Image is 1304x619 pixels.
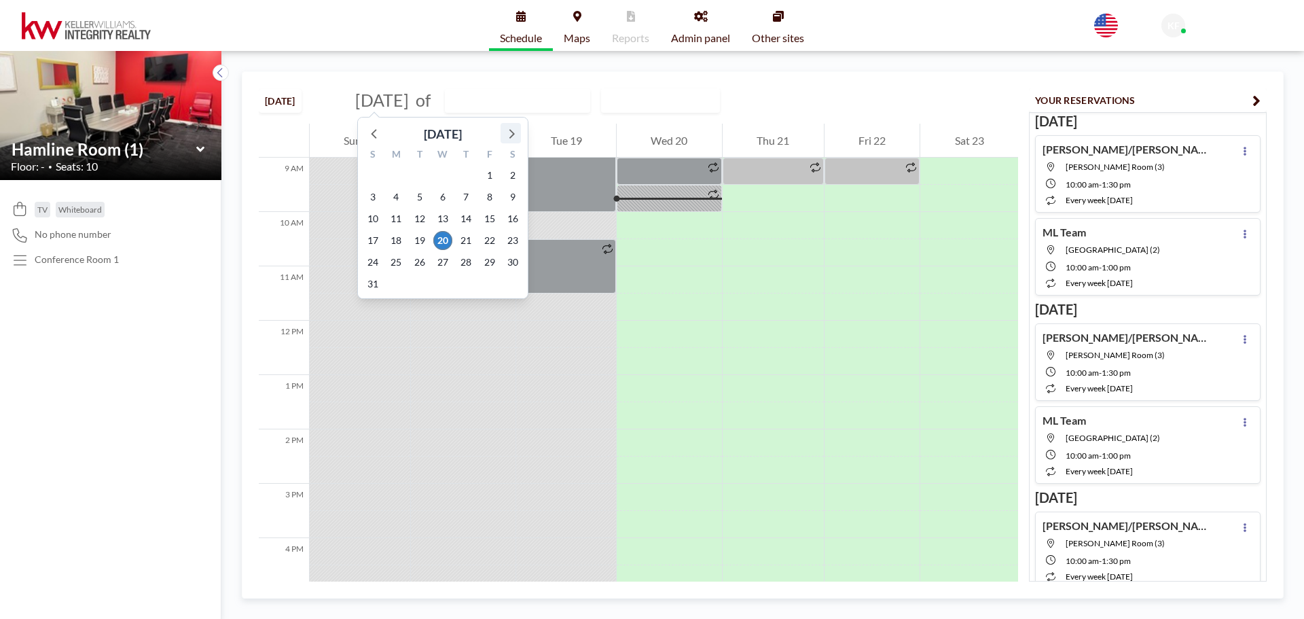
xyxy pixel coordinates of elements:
[386,209,405,228] span: Monday, August 11, 2025
[259,158,309,212] div: 9 AM
[1099,262,1102,272] span: -
[408,147,431,164] div: T
[1066,466,1133,476] span: every week [DATE]
[384,147,407,164] div: M
[363,231,382,250] span: Sunday, August 17, 2025
[1043,143,1212,156] h4: [PERSON_NAME]/[PERSON_NAME]
[752,33,804,43] span: Other sites
[456,253,475,272] span: Thursday, August 28, 2025
[564,33,590,43] span: Maps
[259,429,309,484] div: 2 PM
[361,147,384,164] div: S
[1066,368,1099,378] span: 10:00 AM
[363,275,382,294] span: Sunday, August 31, 2025
[1066,538,1165,548] span: Snelling Room (3)
[1043,519,1212,533] h4: [PERSON_NAME]/[PERSON_NAME]
[501,147,524,164] div: S
[48,162,52,171] span: •
[386,231,405,250] span: Monday, August 18, 2025
[1099,450,1102,461] span: -
[56,160,98,173] span: Seats: 10
[386,188,405,207] span: Monday, August 4, 2025
[1102,179,1131,190] span: 1:30 PM
[363,188,382,207] span: Sunday, August 3, 2025
[671,33,730,43] span: Admin panel
[1066,450,1099,461] span: 10:00 AM
[22,12,151,39] img: organization-logo
[683,92,697,109] input: Search for option
[1066,350,1165,360] span: Snelling Room (3)
[480,209,499,228] span: Friday, August 15, 2025
[477,147,501,164] div: F
[424,124,462,143] div: [DATE]
[825,124,920,158] div: Fri 22
[58,205,102,215] span: Whiteboard
[386,253,405,272] span: Monday, August 25, 2025
[612,33,649,43] span: Reports
[1066,383,1133,393] span: every week [DATE]
[310,124,410,158] div: Sun 17
[1043,226,1086,239] h4: ML Team
[1066,433,1160,443] span: Lexington Room (2)
[604,92,681,109] span: WEEKLY VIEW
[1191,15,1265,26] span: KWIR Front Desk
[602,89,719,112] div: Search for option
[259,538,309,593] div: 4 PM
[363,253,382,272] span: Sunday, August 24, 2025
[480,231,499,250] span: Friday, August 22, 2025
[480,253,499,272] span: Friday, August 29, 2025
[35,253,119,266] p: Conference Room 1
[1035,113,1261,130] h3: [DATE]
[433,188,452,207] span: Wednesday, August 6, 2025
[454,147,477,164] div: T
[410,188,429,207] span: Tuesday, August 5, 2025
[1099,556,1102,566] span: -
[1066,195,1133,205] span: every week [DATE]
[259,266,309,321] div: 11 AM
[456,231,475,250] span: Thursday, August 21, 2025
[1066,262,1099,272] span: 10:00 AM
[12,139,196,159] input: Hamline Room (1)
[503,188,522,207] span: Saturday, August 9, 2025
[355,90,409,110] span: [DATE]
[503,209,522,228] span: Saturday, August 16, 2025
[503,231,522,250] span: Saturday, August 23, 2025
[259,321,309,375] div: 12 PM
[433,209,452,228] span: Wednesday, August 13, 2025
[1167,20,1180,32] span: KF
[1102,262,1131,272] span: 1:00 PM
[480,188,499,207] span: Friday, August 8, 2025
[11,160,45,173] span: Floor: -
[500,33,542,43] span: Schedule
[1066,245,1160,255] span: Lexington Room (2)
[1029,88,1267,112] button: YOUR RESERVATIONS
[1066,162,1165,172] span: Snelling Room (3)
[1066,179,1099,190] span: 10:00 AM
[1102,450,1131,461] span: 1:00 PM
[456,209,475,228] span: Thursday, August 14, 2025
[456,188,475,207] span: Thursday, August 7, 2025
[1066,556,1099,566] span: 10:00 AM
[37,205,48,215] span: TV
[35,228,111,241] span: No phone number
[416,90,431,111] span: of
[410,231,429,250] span: Tuesday, August 19, 2025
[1099,368,1102,378] span: -
[1043,414,1086,427] h4: ML Team
[1035,301,1261,318] h3: [DATE]
[259,375,309,429] div: 1 PM
[363,209,382,228] span: Sunday, August 10, 2025
[446,90,576,112] input: Hamline Room (1)
[1191,27,1215,37] span: Admin
[516,124,616,158] div: Tue 19
[259,212,309,266] div: 10 AM
[1102,556,1131,566] span: 1:30 PM
[920,124,1018,158] div: Sat 23
[723,124,824,158] div: Thu 21
[1066,278,1133,288] span: every week [DATE]
[1043,331,1212,344] h4: [PERSON_NAME]/[PERSON_NAME]
[259,89,302,113] button: [DATE]
[433,231,452,250] span: Wednesday, August 20, 2025
[1102,368,1131,378] span: 1:30 PM
[431,147,454,164] div: W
